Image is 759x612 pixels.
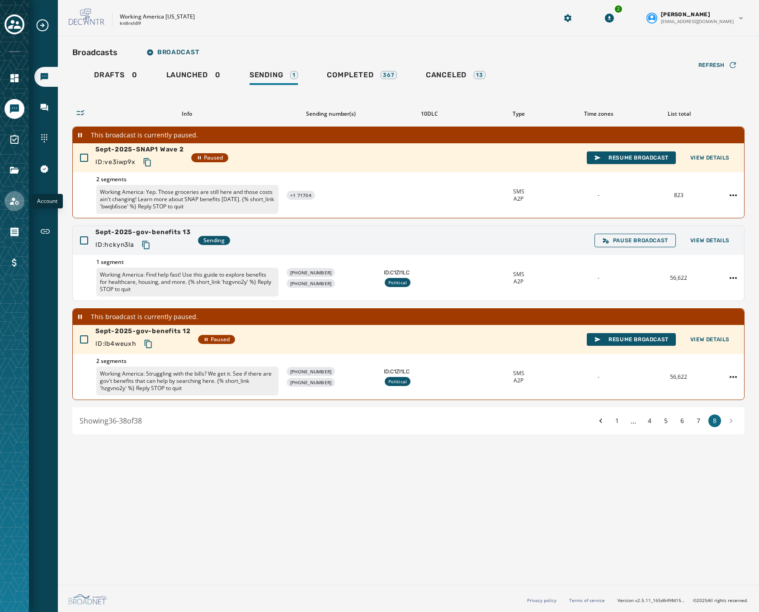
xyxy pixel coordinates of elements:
[250,71,283,80] span: Sending
[514,195,523,202] span: A2P
[5,14,24,34] button: Toggle account select drawer
[661,11,710,18] span: [PERSON_NAME]
[96,268,278,297] p: Working America: Find help fast! Use this guide to explore benefits for healthcare, housing, and ...
[562,192,635,199] div: -
[140,336,156,352] button: Copy text to clipboard
[139,154,156,170] button: Copy text to clipboard
[287,378,335,387] div: [PHONE_NUMBER]
[560,10,576,26] button: Manage global settings
[94,71,137,85] div: 0
[594,154,669,161] span: Resume Broadcast
[34,190,58,210] a: Navigate to Keywords & Responders
[698,61,725,69] span: Refresh
[708,414,721,427] button: 8
[614,5,623,14] div: 2
[381,71,396,79] div: 367
[80,416,142,426] span: Showing 36 - 38 of 38
[120,20,141,27] p: kn8rxh59
[385,278,410,287] div: Political
[95,240,134,250] span: ID: hckyn3la
[32,194,63,208] div: Account
[562,110,635,118] div: Time zones
[287,268,335,277] div: [PHONE_NUMBER]
[327,71,373,80] span: Completed
[96,185,278,214] p: Working America: Yep. Those groceries are still here and those costs ain't changing! Learn more a...
[527,597,556,603] a: Privacy policy
[95,145,184,154] span: Sept-2025-SNAP1 Wave 2
[73,127,744,143] div: This broadcast is currently paused.
[635,597,686,604] span: v2.5.11_165d649fd1592c218755210ebffa1e5a55c3084e
[692,414,705,427] button: 7
[690,237,730,244] span: View Details
[601,10,618,26] button: Download Menu
[5,99,24,119] a: Navigate to Messaging
[602,237,668,244] span: Pause Broadcast
[726,188,740,202] button: Sept-2025-SNAP1 Wave 2 action menu
[513,188,524,195] span: SMS
[643,110,716,118] div: List total
[5,191,24,211] a: Navigate to Account
[35,18,57,33] button: Expand sub nav menu
[419,66,493,87] a: Canceled13
[203,336,230,343] span: Paused
[642,373,715,381] div: 56,622
[660,414,672,427] button: 5
[693,597,748,603] span: © 2025 All rights reserved.
[514,278,523,285] span: A2P
[482,110,555,118] div: Type
[690,154,730,161] span: View Details
[5,68,24,88] a: Navigate to Home
[287,367,335,376] div: [PHONE_NUMBER]
[385,377,410,386] div: Political
[726,370,740,384] button: Sept-2025-gov-benefits 12 action menu
[203,237,225,244] span: Sending
[569,597,605,603] a: Terms of service
[513,370,524,377] span: SMS
[290,71,298,79] div: 1
[5,130,24,150] a: Navigate to Surveys
[95,339,137,348] span: ID: lb4weuxh
[5,253,24,273] a: Navigate to Billing
[159,66,228,87] a: Launched0
[96,110,278,118] div: Info
[34,159,58,179] a: Navigate to 10DLC Registration
[34,67,58,87] a: Navigate to Broadcasts
[683,151,737,164] button: View Details
[146,49,199,56] span: Broadcast
[426,71,467,80] span: Canceled
[384,368,475,375] span: ID: C1ZI1LC
[611,414,623,427] button: 1
[618,597,686,604] span: Version
[34,98,58,118] a: Navigate to Inbox
[474,71,486,79] div: 13
[120,13,195,20] p: Working America [US_STATE]
[690,336,730,343] span: View Details
[87,66,145,87] a: Drafts0
[676,414,688,427] button: 6
[562,274,635,282] div: -
[587,333,676,346] button: Resume Broadcast
[34,128,58,148] a: Navigate to Sending Numbers
[513,271,524,278] span: SMS
[95,158,136,167] span: ID: ve3iwp9x
[287,191,315,200] div: +1 71704
[683,333,737,346] button: View Details
[95,228,191,237] span: Sept-2025-gov-benefits 13
[5,222,24,242] a: Navigate to Orders
[320,66,404,87] a: Completed367
[642,192,715,199] div: 823
[73,309,744,325] div: This broadcast is currently paused.
[94,71,125,80] span: Drafts
[197,154,223,161] span: Paused
[96,358,278,365] span: 2 segments
[661,18,734,25] span: [EMAIL_ADDRESS][DOMAIN_NAME]
[643,414,656,427] button: 4
[72,46,118,59] h2: Broadcasts
[287,279,335,288] div: [PHONE_NUMBER]
[166,71,221,85] div: 0
[34,221,58,242] a: Navigate to Short Links
[726,271,740,285] button: Sept-2025-gov-benefits 13 action menu
[166,71,208,80] span: Launched
[594,234,676,247] button: Pause Broadcast
[95,327,191,336] span: Sept-2025-gov-benefits 12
